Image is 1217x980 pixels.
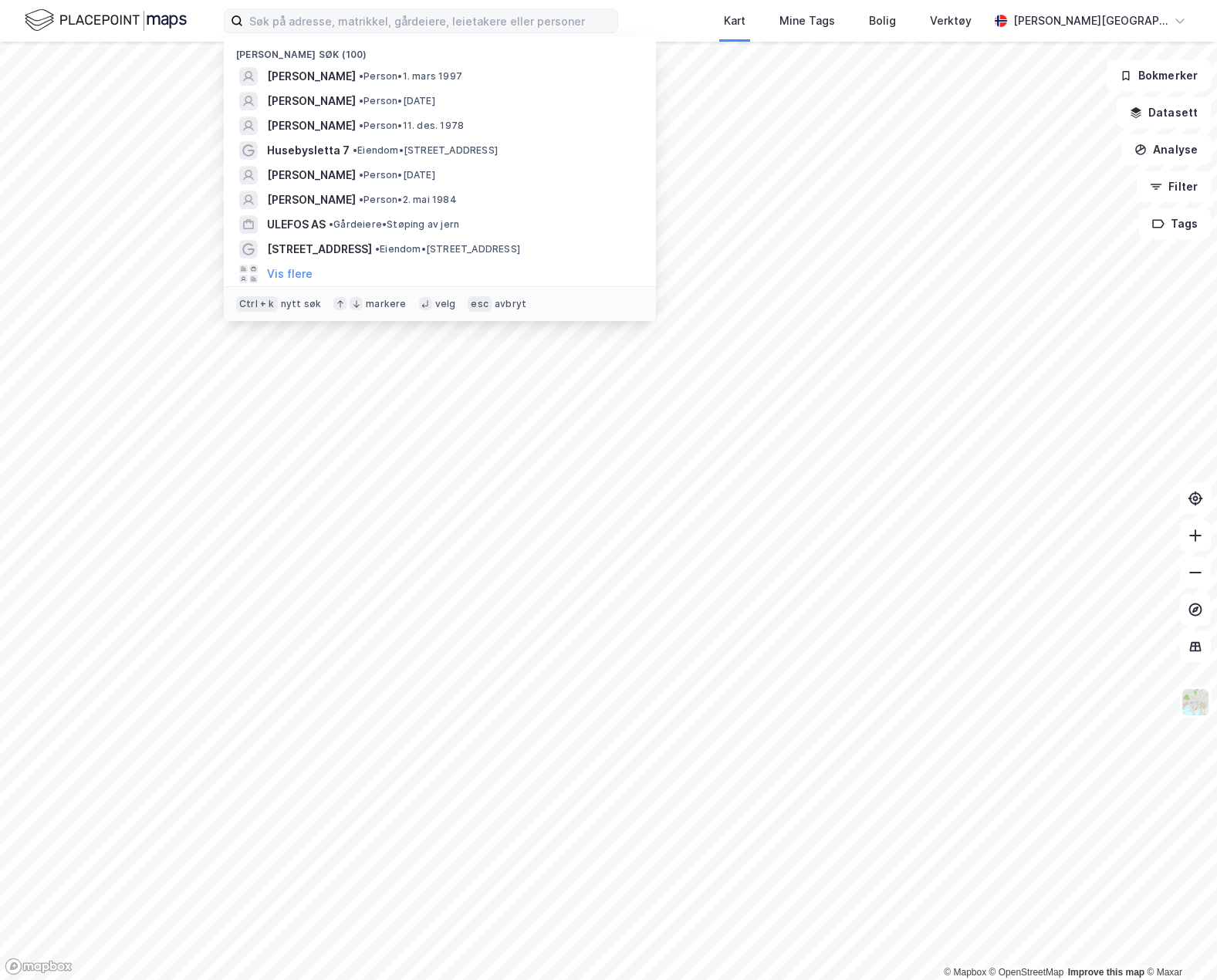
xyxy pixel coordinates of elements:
span: [PERSON_NAME] [267,67,356,86]
span: • [359,95,363,106]
span: Husebysletta 7 [267,141,350,160]
div: nytt søk [281,298,322,310]
span: • [359,194,363,205]
span: [PERSON_NAME] [267,191,356,209]
a: Mapbox [944,967,986,978]
div: Mine Tags [779,12,835,30]
div: Ctrl + k [236,296,278,312]
img: Z [1181,688,1210,717]
span: Person • 2. mai 1984 [359,194,457,206]
span: Person • [DATE] [359,169,435,181]
span: • [359,120,363,131]
div: Verktøy [930,12,972,30]
input: Søk på adresse, matrikkel, gårdeiere, leietakere eller personer [243,9,617,32]
span: Person • 11. des. 1978 [359,120,464,132]
button: Vis flere [267,265,313,283]
span: • [353,144,357,156]
span: ULEFOS AS [267,215,326,234]
span: Person • 1. mars 1997 [359,70,462,83]
a: Improve this map [1068,967,1144,978]
button: Datasett [1117,97,1211,128]
span: [PERSON_NAME] [267,92,356,110]
span: • [359,169,363,181]
div: velg [435,298,456,310]
div: Kart [724,12,745,30]
button: Bokmerker [1107,60,1211,91]
div: Kontrollprogram for chat [1140,906,1217,980]
a: OpenStreetMap [989,967,1064,978]
span: • [375,243,380,255]
div: esc [468,296,492,312]
button: Filter [1137,171,1211,202]
span: [PERSON_NAME] [267,117,356,135]
div: avbryt [495,298,526,310]
span: [PERSON_NAME] [267,166,356,184]
img: logo.f888ab2527a4732fd821a326f86c7f29.svg [25,7,187,34]
span: Gårdeiere • Støping av jern [329,218,459,231]
span: Person • [DATE] [359,95,435,107]
span: [STREET_ADDRESS] [267,240,372,259]
span: Eiendom • [STREET_ADDRESS] [375,243,520,255]
button: Tags [1139,208,1211,239]
iframe: Chat Widget [1140,906,1217,980]
button: Analyse [1121,134,1211,165]
div: [PERSON_NAME] søk (100) [224,36,656,64]
div: [PERSON_NAME][GEOGRAPHIC_DATA] [1013,12,1168,30]
a: Mapbox homepage [5,958,73,975]
div: Bolig [869,12,896,30]
div: markere [366,298,406,310]
span: • [329,218,333,230]
span: • [359,70,363,82]
span: Eiendom • [STREET_ADDRESS] [353,144,498,157]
